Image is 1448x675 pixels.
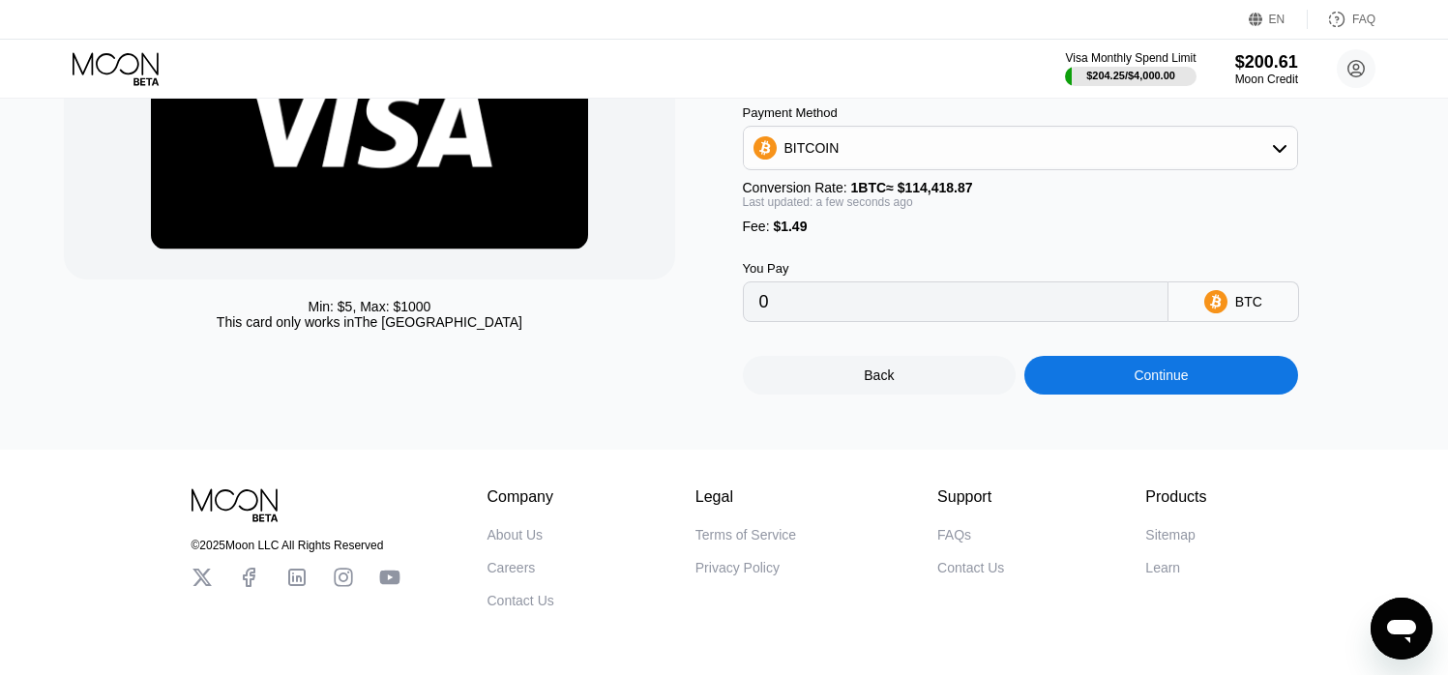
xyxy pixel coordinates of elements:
div: Support [937,488,1004,506]
div: You Pay [743,261,1168,276]
div: Back [743,356,1017,395]
div: Payment Method [743,105,1298,120]
div: BTC [1235,294,1262,309]
div: BITCOIN [744,129,1297,167]
div: About Us [488,527,544,543]
div: Privacy Policy [695,560,780,575]
div: Sitemap [1145,527,1195,543]
div: Terms of Service [695,527,796,543]
div: This card only works in The [GEOGRAPHIC_DATA] [217,314,522,330]
iframe: Button to launch messaging window [1371,598,1433,660]
span: 1 BTC ≈ $114,418.87 [851,180,973,195]
div: Visa Monthly Spend Limit [1065,51,1196,65]
div: Continue [1134,367,1188,383]
div: Visa Monthly Spend Limit$204.25/$4,000.00 [1065,51,1196,86]
div: Careers [488,560,536,575]
div: FAQs [937,527,971,543]
div: EN [1249,10,1308,29]
div: Moon Credit [1235,73,1298,86]
div: $204.25 / $4,000.00 [1086,70,1175,81]
div: EN [1269,13,1285,26]
div: © 2025 Moon LLC All Rights Reserved [192,539,400,552]
div: Contact Us [937,560,1004,575]
div: Learn [1145,560,1180,575]
span: $1.49 [773,219,807,234]
div: $200.61Moon Credit [1235,52,1298,86]
div: FAQ [1308,10,1375,29]
div: Conversion Rate: [743,180,1298,195]
div: Continue [1024,356,1298,395]
div: BITCOIN [784,140,840,156]
div: Contact Us [488,593,554,608]
div: Company [488,488,554,506]
div: Back [864,367,894,383]
div: Fee : [743,219,1298,234]
div: $200.61 [1235,52,1298,73]
div: Legal [695,488,796,506]
div: Products [1145,488,1206,506]
div: Min: $ 5 , Max: $ 1000 [308,299,430,314]
div: FAQ [1352,13,1375,26]
div: Last updated: a few seconds ago [743,195,1298,209]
